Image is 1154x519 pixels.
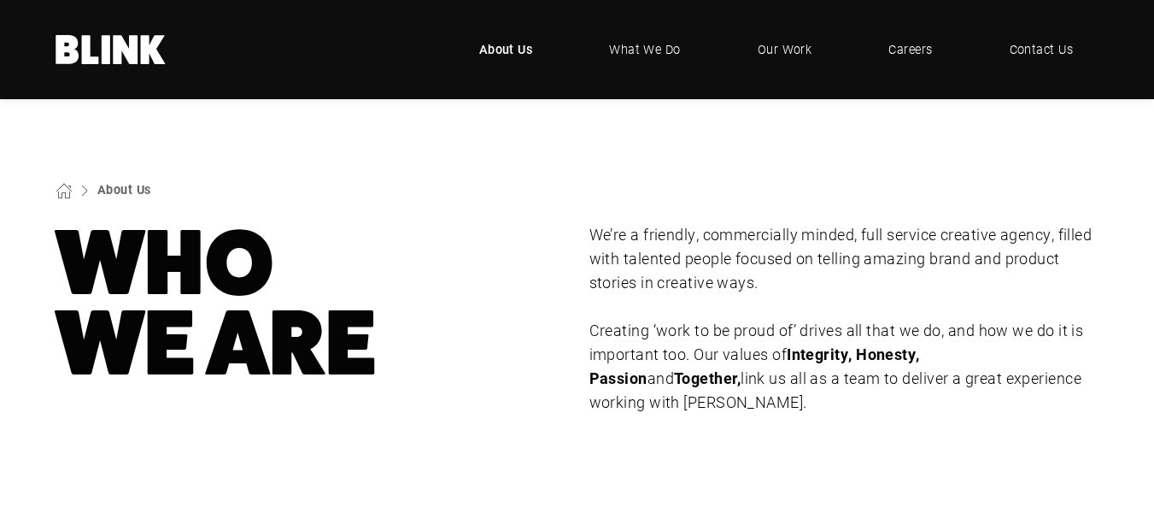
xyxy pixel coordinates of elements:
[589,223,1099,295] p: We’re a friendly, commercially minded, full service creative agency, filled with talented people ...
[589,319,1099,415] p: Creating ‘work to be proud of’ drives all that we do, and how we do it is important too. Our valu...
[758,40,812,59] span: Our Work
[984,24,1099,75] a: Contact Us
[888,40,932,59] span: Careers
[589,344,920,388] strong: Integrity, Honesty, Passion
[479,40,533,59] span: About Us
[1010,40,1074,59] span: Contact Us
[56,35,167,64] a: Home
[674,368,741,388] strong: Together,
[583,24,706,75] a: What We Do
[609,40,681,59] span: What We Do
[454,24,559,75] a: About Us
[56,223,565,384] h1: Who We Are
[863,24,958,75] a: Careers
[732,24,838,75] a: Our Work
[97,181,151,198] a: About Us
